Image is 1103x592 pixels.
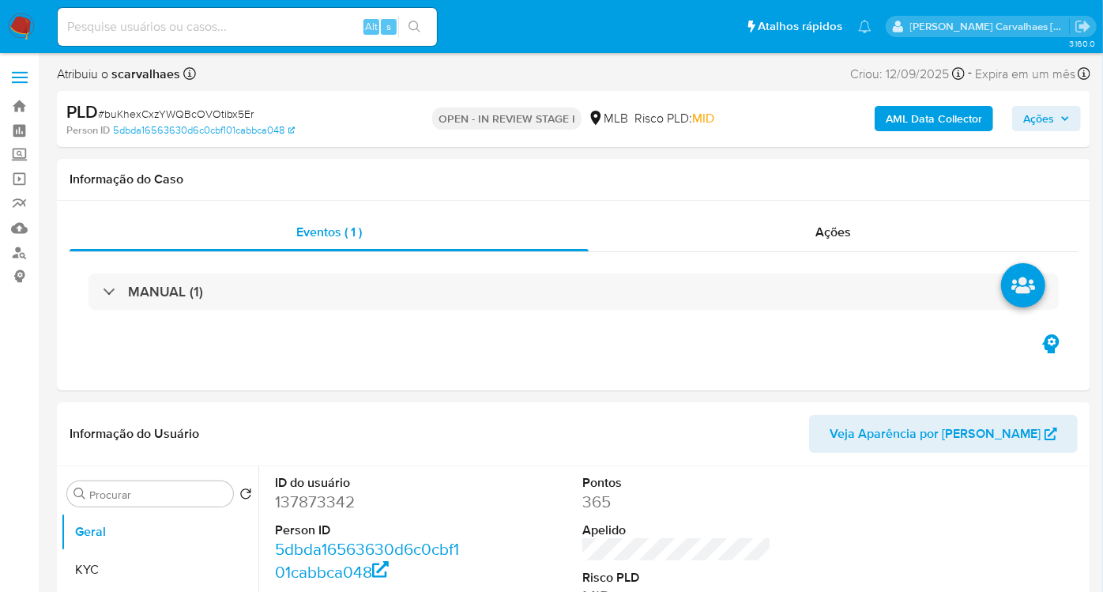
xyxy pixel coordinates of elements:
span: MID [692,109,714,127]
span: Ações [815,223,851,241]
dt: Pontos [582,474,771,492]
span: Expira em um mês [975,66,1075,83]
span: s [386,19,391,34]
dd: 137873342 [275,491,464,513]
span: Risco PLD: [634,110,714,127]
button: Procurar [73,488,86,500]
span: Eventos ( 1 ) [296,223,362,241]
div: Criou: 12/09/2025 [850,63,965,85]
dt: Person ID [275,522,464,539]
span: Atribuiu o [57,66,180,83]
button: Geral [61,513,258,551]
span: - [968,63,972,85]
p: OPEN - IN REVIEW STAGE I [432,107,582,130]
span: Veja Aparência por [PERSON_NAME] [830,415,1041,453]
button: KYC [61,551,258,589]
span: Alt [365,19,378,34]
a: Notificações [858,20,871,33]
button: AML Data Collector [875,106,993,131]
span: Atalhos rápidos [758,18,842,35]
input: Pesquise usuários ou casos... [58,17,437,37]
dd: 365 [582,491,771,513]
a: 5dbda16563630d6c0cbf101cabbca048 [113,123,295,138]
button: Veja Aparência por [PERSON_NAME] [809,415,1078,453]
button: search-icon [398,16,431,38]
input: Procurar [89,488,227,502]
b: scarvalhaes [108,65,180,83]
button: Retornar ao pedido padrão [239,488,252,505]
span: # buKhexCxzYWQBcOVOtibx5Er [98,106,254,122]
dt: Risco PLD [582,569,771,586]
a: Sair [1075,18,1091,35]
dt: Apelido [582,522,771,539]
p: sara.carvalhaes@mercadopago.com.br [910,19,1070,34]
b: AML Data Collector [886,106,982,131]
h1: Informação do Usuário [70,426,199,442]
div: MANUAL (1) [88,273,1059,310]
b: Person ID [66,123,110,138]
h1: Informação do Caso [70,172,1078,187]
h3: MANUAL (1) [128,283,203,300]
div: MLB [588,110,628,127]
b: PLD [66,99,98,124]
span: Ações [1023,106,1054,131]
a: 5dbda16563630d6c0cbf101cabbca048 [275,537,459,583]
dt: ID do usuário [275,474,464,492]
button: Ações [1012,106,1081,131]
